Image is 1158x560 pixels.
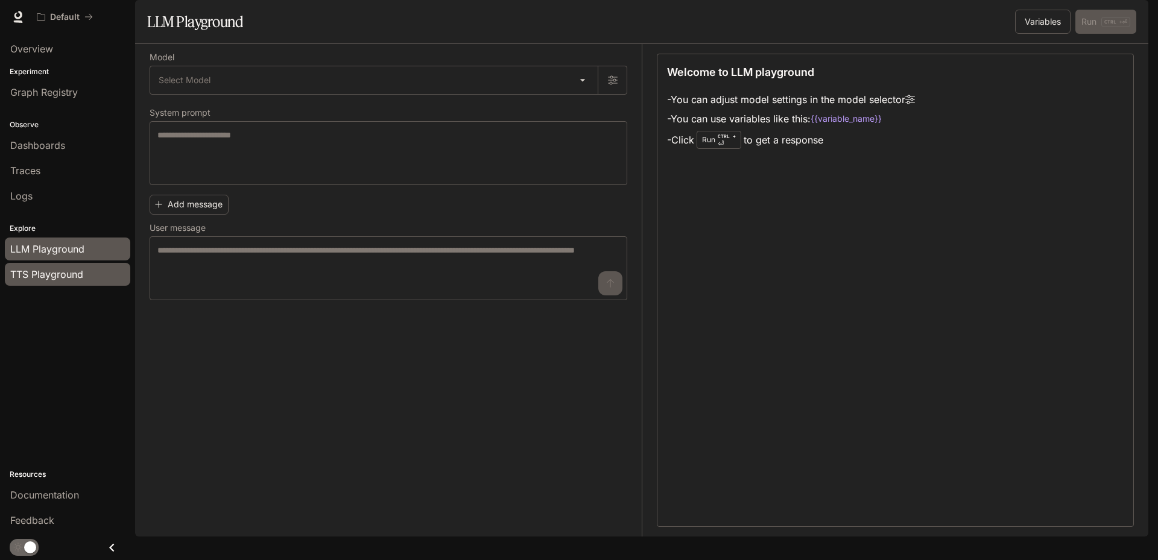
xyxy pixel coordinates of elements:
[1015,10,1071,34] button: Variables
[667,128,915,151] li: - Click to get a response
[31,5,98,29] button: All workspaces
[50,12,80,22] p: Default
[150,66,598,94] div: Select Model
[150,224,206,232] p: User message
[667,109,915,128] li: - You can use variables like this:
[147,10,243,34] h1: LLM Playground
[811,113,882,125] code: {{variable_name}}
[159,74,210,86] span: Select Model
[667,90,915,109] li: - You can adjust model settings in the model selector
[150,53,174,61] p: Model
[150,109,210,117] p: System prompt
[718,133,736,140] p: CTRL +
[697,131,741,149] div: Run
[150,195,229,215] button: Add message
[718,133,736,147] p: ⏎
[667,64,814,80] p: Welcome to LLM playground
